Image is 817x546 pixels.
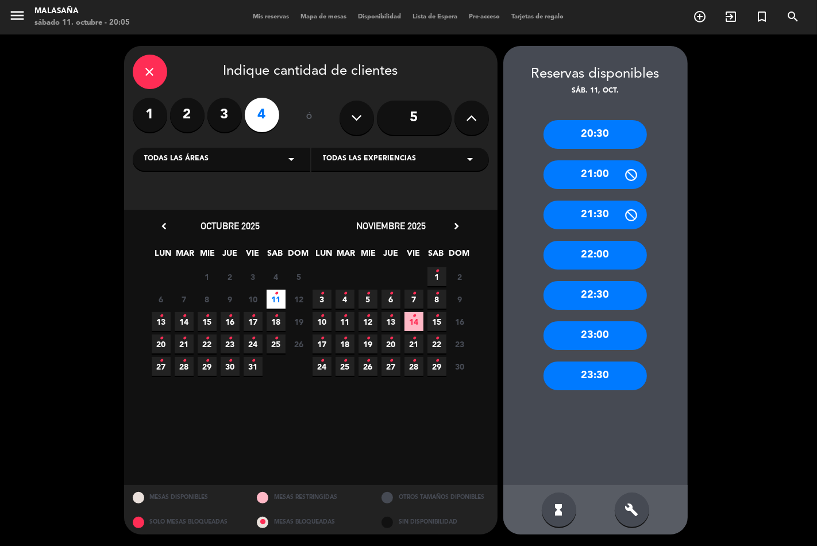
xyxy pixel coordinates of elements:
i: search [786,10,800,24]
span: Todas las áreas [144,153,209,165]
span: 29 [198,357,217,376]
div: sábado 11. octubre - 20:05 [34,17,130,29]
span: 2 [221,267,240,286]
i: • [343,284,347,303]
i: • [251,352,255,370]
span: 3 [244,267,263,286]
span: Mapa de mesas [295,14,353,20]
div: 21:30 [544,201,647,229]
span: 22 [427,334,446,353]
span: 28 [404,357,423,376]
span: MAR [176,247,195,266]
span: 5 [359,290,377,309]
div: 22:00 [544,241,647,270]
span: 3 [313,290,332,309]
i: • [320,352,324,370]
i: • [159,329,163,348]
span: 26 [359,357,377,376]
i: • [389,352,393,370]
div: 21:00 [544,160,647,189]
i: • [159,352,163,370]
span: 11 [267,290,286,309]
label: 1 [133,98,167,132]
i: hourglass_full [552,503,566,517]
i: • [435,307,439,325]
span: 23 [450,334,469,353]
span: 8 [198,290,217,309]
span: 4 [336,290,354,309]
i: arrow_drop_down [285,152,299,166]
div: Malasaña [34,6,130,17]
span: 10 [244,290,263,309]
i: chevron_left [159,220,171,232]
span: octubre 2025 [201,220,260,232]
i: exit_to_app [724,10,738,24]
span: 18 [267,312,286,331]
span: 26 [290,334,309,353]
span: 7 [404,290,423,309]
i: • [182,352,186,370]
i: • [343,329,347,348]
span: 12 [359,312,377,331]
i: • [343,307,347,325]
i: • [435,284,439,303]
span: 21 [175,334,194,353]
div: SOLO MESAS BLOQUEADAS [124,510,249,535]
div: Indique cantidad de clientes [133,55,489,89]
span: 15 [427,312,446,331]
i: • [205,352,209,370]
i: • [182,307,186,325]
span: 14 [175,312,194,331]
div: OTROS TAMAÑOS DIPONIBLES [373,485,498,510]
i: • [389,307,393,325]
span: Disponibilidad [353,14,407,20]
span: 21 [404,334,423,353]
span: 25 [336,357,354,376]
i: • [412,352,416,370]
span: 9 [221,290,240,309]
span: MIE [359,247,378,266]
i: arrow_drop_down [464,152,477,166]
i: • [274,284,278,303]
span: 4 [267,267,286,286]
div: 23:30 [544,362,647,390]
span: 29 [427,357,446,376]
i: • [274,307,278,325]
span: VIE [404,247,423,266]
span: 9 [450,290,469,309]
span: 20 [152,334,171,353]
i: • [366,284,370,303]
span: 24 [313,357,332,376]
span: 30 [450,357,469,376]
span: VIE [243,247,262,266]
div: MESAS DISPONIBLES [124,485,249,510]
i: menu [9,7,26,24]
i: turned_in_not [755,10,769,24]
span: LUN [153,247,172,266]
span: 16 [221,312,240,331]
i: chevron_right [451,220,463,232]
i: • [366,329,370,348]
span: 1 [198,267,217,286]
span: 1 [427,267,446,286]
i: close [143,65,157,79]
span: 15 [198,312,217,331]
div: 23:00 [544,321,647,350]
div: SIN DISPONIBILIDAD [373,510,498,535]
span: SAB [265,247,284,266]
i: • [320,307,324,325]
div: 22:30 [544,281,647,310]
span: JUE [381,247,400,266]
span: LUN [314,247,333,266]
i: • [205,307,209,325]
i: • [228,307,232,325]
span: 24 [244,334,263,353]
span: 6 [152,290,171,309]
i: • [251,329,255,348]
i: add_circle_outline [693,10,707,24]
span: DOM [449,247,468,266]
div: 20:30 [544,120,647,149]
label: 2 [170,98,205,132]
i: • [228,352,232,370]
span: 11 [336,312,354,331]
